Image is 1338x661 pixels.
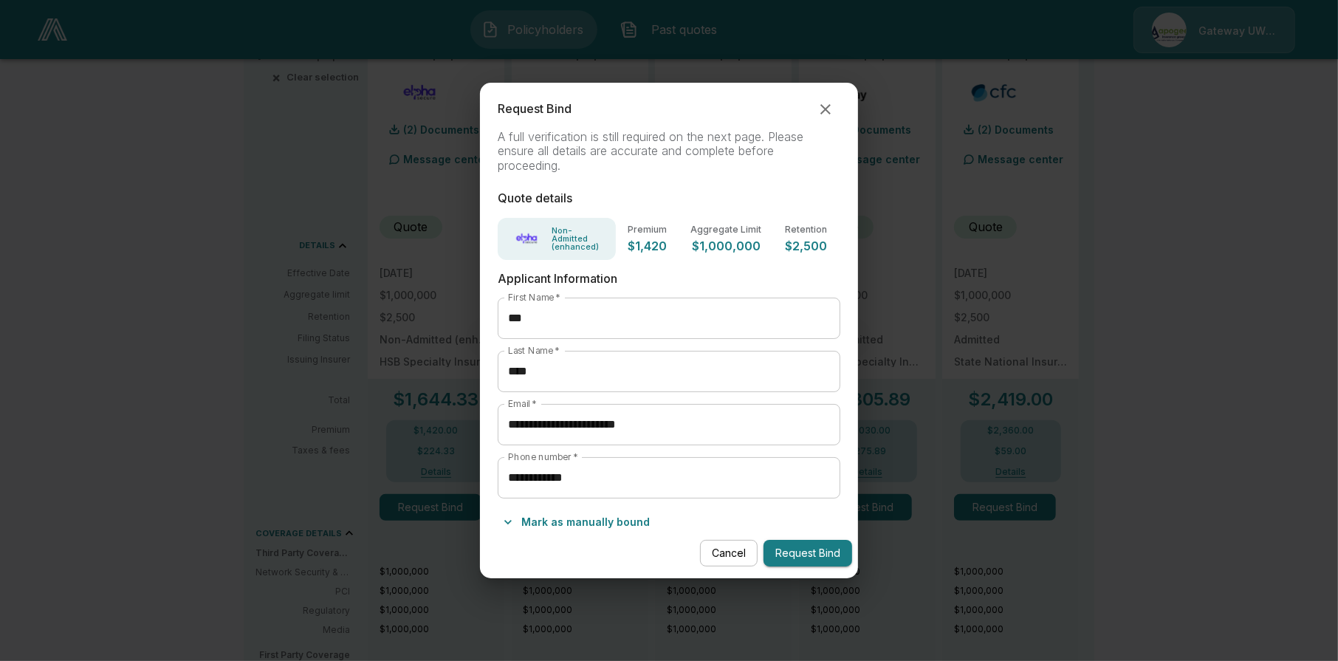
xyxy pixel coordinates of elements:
button: Mark as manually bound [498,510,656,534]
p: Request Bind [498,102,572,116]
label: Email [508,397,537,410]
p: $1,000,000 [690,240,761,252]
p: $2,500 [785,240,827,252]
label: First Name [508,291,560,304]
img: Carrier Logo [507,231,547,246]
p: Non-Admitted (enhanced) [552,227,607,251]
p: Quote details [498,191,840,205]
button: Cancel [700,540,758,567]
button: Request Bind [764,540,852,567]
p: A full verification is still required on the next page. Please ensure all details are accurate an... [498,130,840,174]
p: Retention [785,225,827,234]
p: Aggregate Limit [690,225,761,234]
p: $1,420 [628,240,667,252]
p: Applicant Information [498,272,840,286]
label: Phone number [508,451,578,463]
p: Premium [628,225,667,234]
label: Last Name [508,344,560,357]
